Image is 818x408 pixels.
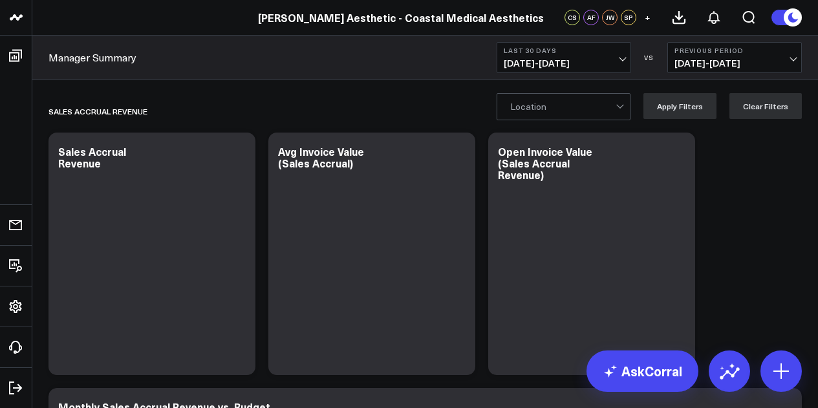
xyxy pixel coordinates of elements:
div: Sales Accrual Revenue [58,144,126,170]
div: Sales Accrual Revenue [48,96,147,126]
b: Last 30 Days [504,47,624,54]
button: Clear Filters [729,93,802,119]
div: CS [565,10,580,25]
div: VS [638,54,661,61]
div: JW [602,10,618,25]
span: [DATE] - [DATE] [674,58,795,69]
a: [PERSON_NAME] Aesthetic - Coastal Medical Aesthetics [258,10,544,25]
button: Last 30 Days[DATE]-[DATE] [497,42,631,73]
a: AskCorral [587,350,698,392]
button: + [640,10,655,25]
a: Manager Summary [48,50,136,65]
div: Avg Invoice Value (Sales Accrual) [278,144,364,170]
div: SP [621,10,636,25]
span: [DATE] - [DATE] [504,58,624,69]
b: Previous Period [674,47,795,54]
button: Previous Period[DATE]-[DATE] [667,42,802,73]
span: + [645,13,651,22]
div: AF [583,10,599,25]
div: Open Invoice Value (Sales Accrual Revenue) [498,144,592,182]
button: Apply Filters [643,93,716,119]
